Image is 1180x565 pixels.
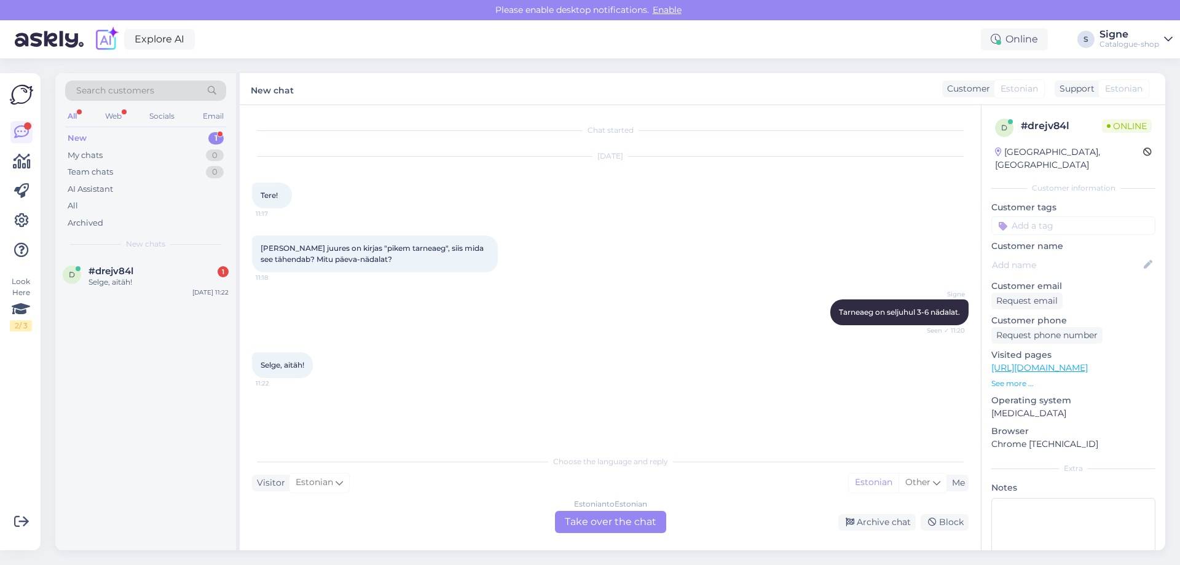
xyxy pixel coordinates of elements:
[555,511,666,533] div: Take over the chat
[93,26,119,52] img: explore-ai
[261,243,486,264] span: [PERSON_NAME] juures on kirjas "pikem tarneaeg", siis mida see tähendab? Mitu päeva-nädalat?
[10,83,33,106] img: Askly Logo
[991,425,1155,438] p: Browser
[991,362,1088,373] a: [URL][DOMAIN_NAME]
[1055,82,1095,95] div: Support
[256,209,302,218] span: 11:17
[991,314,1155,327] p: Customer phone
[991,481,1155,494] p: Notes
[1099,30,1159,39] div: Signe
[1099,30,1173,49] a: SigneCatalogue-shop
[921,514,969,531] div: Block
[919,326,965,335] span: Seen ✓ 11:20
[103,108,124,124] div: Web
[991,378,1155,389] p: See more ...
[981,28,1048,50] div: Online
[68,183,113,196] div: AI Assistant
[218,266,229,277] div: 1
[206,166,224,178] div: 0
[991,201,1155,214] p: Customer tags
[991,394,1155,407] p: Operating system
[991,349,1155,362] p: Visited pages
[147,108,177,124] div: Socials
[206,149,224,162] div: 0
[68,200,78,212] div: All
[296,476,333,489] span: Estonian
[991,327,1103,344] div: Request phone number
[65,108,79,124] div: All
[261,360,304,369] span: Selge, aitäh!
[88,266,133,277] span: #drejv84l
[991,438,1155,451] p: Chrome [TECHNICAL_ID]
[1105,82,1143,95] span: Estonian
[919,290,965,299] span: Signe
[995,146,1143,172] div: [GEOGRAPHIC_DATA], [GEOGRAPHIC_DATA]
[1021,119,1102,133] div: # drejv84l
[76,84,154,97] span: Search customers
[838,514,916,531] div: Archive chat
[252,456,969,467] div: Choose the language and reply
[256,273,302,282] span: 11:18
[991,240,1155,253] p: Customer name
[10,320,32,331] div: 2 / 3
[1099,39,1159,49] div: Catalogue-shop
[208,132,224,144] div: 1
[200,108,226,124] div: Email
[905,476,930,488] span: Other
[68,149,103,162] div: My chats
[68,166,113,178] div: Team chats
[991,216,1155,235] input: Add a tag
[252,151,969,162] div: [DATE]
[649,4,685,15] span: Enable
[256,379,302,388] span: 11:22
[252,476,285,489] div: Visitor
[261,191,278,200] span: Tere!
[68,132,87,144] div: New
[1077,31,1095,48] div: S
[947,476,965,489] div: Me
[1001,82,1038,95] span: Estonian
[942,82,990,95] div: Customer
[252,125,969,136] div: Chat started
[192,288,229,297] div: [DATE] 11:22
[126,239,165,250] span: New chats
[849,473,899,492] div: Estonian
[69,270,75,279] span: d
[68,217,103,229] div: Archived
[991,463,1155,474] div: Extra
[88,277,229,288] div: Selge, aitäh!
[991,280,1155,293] p: Customer email
[991,293,1063,309] div: Request email
[574,499,647,510] div: Estonian to Estonian
[251,81,294,97] label: New chat
[839,307,960,317] span: Tarneaeg on seljuhul 3-6 nädalat.
[992,258,1141,272] input: Add name
[1001,123,1007,132] span: d
[991,183,1155,194] div: Customer information
[124,29,195,50] a: Explore AI
[1102,119,1152,133] span: Online
[10,276,32,331] div: Look Here
[991,407,1155,420] p: [MEDICAL_DATA]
